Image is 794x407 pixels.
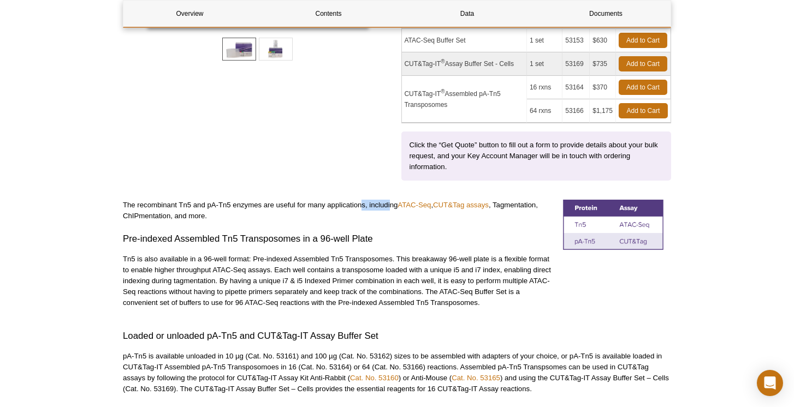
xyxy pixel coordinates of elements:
[123,1,256,27] a: Overview
[590,99,616,123] td: $1,175
[527,76,562,99] td: 16 rxns
[441,88,445,94] sup: ®
[527,29,562,52] td: 1 set
[619,33,667,48] a: Add to Cart
[562,52,590,76] td: 53169
[590,29,616,52] td: $630
[619,80,667,95] a: Add to Cart
[262,1,395,27] a: Contents
[402,29,527,52] td: ATAC-Seq Buffer Set
[401,1,534,27] a: Data
[123,200,555,222] p: The recombinant Tn5 and pA-Tn5 enzymes are useful for many applications, including , , Tagmentati...
[619,56,667,71] a: Add to Cart
[527,99,562,123] td: 64 rxns
[402,52,527,76] td: CUT&Tag-IT Assay Buffer Set - Cells
[123,330,671,343] h3: Loaded or unloaded pA-Tn5 and CUT&Tag-IT Assay Buffer Set
[757,370,783,396] div: Open Intercom Messenger
[402,76,527,123] td: CUT&Tag-IT Assembled pA-Tn5 Transposomes
[562,99,590,123] td: 53166
[452,374,500,382] a: Cat. No. 53165
[540,1,672,27] a: Documents
[123,232,555,246] h3: Pre-indexed Assembled Tn5 Transposomes in a 96-well Plate
[433,201,489,209] a: CUT&Tag assays
[590,76,616,99] td: $370
[123,351,671,394] p: pA-Tn5 is available unloaded in 10 µg (Cat. No. 53161) and 100 µg (Cat. No. 53162) sizes to be as...
[562,76,590,99] td: 53164
[398,201,431,209] a: ATAC-Seq
[441,58,445,64] sup: ®
[562,29,590,52] td: 53153
[527,52,562,76] td: 1 set
[590,52,616,76] td: $735
[123,254,555,308] p: Tn5 is also available in a 96-well format: Pre-indexed Assembled Tn5 Transposomes. This breakaway...
[410,140,663,172] p: Click the “Get Quote” button to fill out a form to provide details about your bulk request, and y...
[350,374,399,382] a: Cat. No. 53160
[619,103,668,118] a: Add to Cart
[563,200,663,250] img: Tn5 and pA-Tn5 comparison table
